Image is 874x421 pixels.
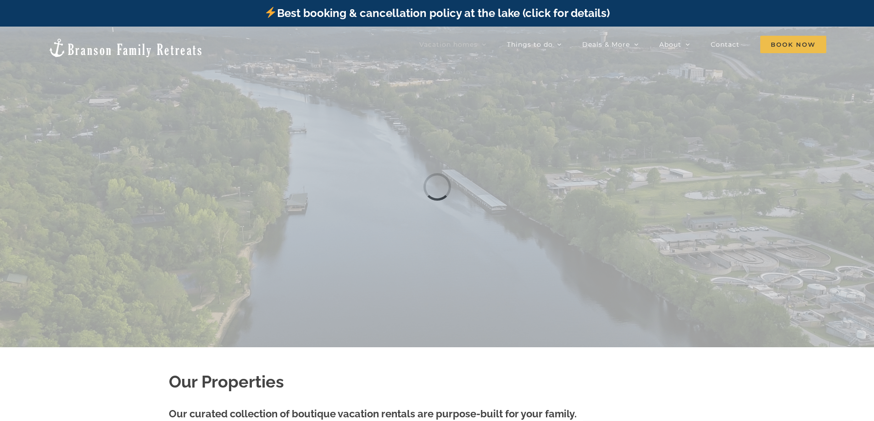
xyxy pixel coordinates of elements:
[507,41,553,48] span: Things to do
[582,35,639,54] a: Deals & More
[760,36,826,53] span: Book Now
[48,38,203,58] img: Branson Family Retreats Logo
[419,35,826,54] nav: Main Menu
[264,6,609,20] a: Best booking & cancellation policy at the lake (click for details)
[760,35,826,54] a: Book Now
[265,7,276,18] img: ⚡️
[659,35,690,54] a: About
[582,41,630,48] span: Deals & More
[169,372,284,391] strong: Our Properties
[711,35,740,54] a: Contact
[419,35,486,54] a: Vacation homes
[659,41,681,48] span: About
[711,41,740,48] span: Contact
[419,41,478,48] span: Vacation homes
[507,35,562,54] a: Things to do
[169,408,577,420] strong: Our curated collection of boutique vacation rentals are purpose-built for your family.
